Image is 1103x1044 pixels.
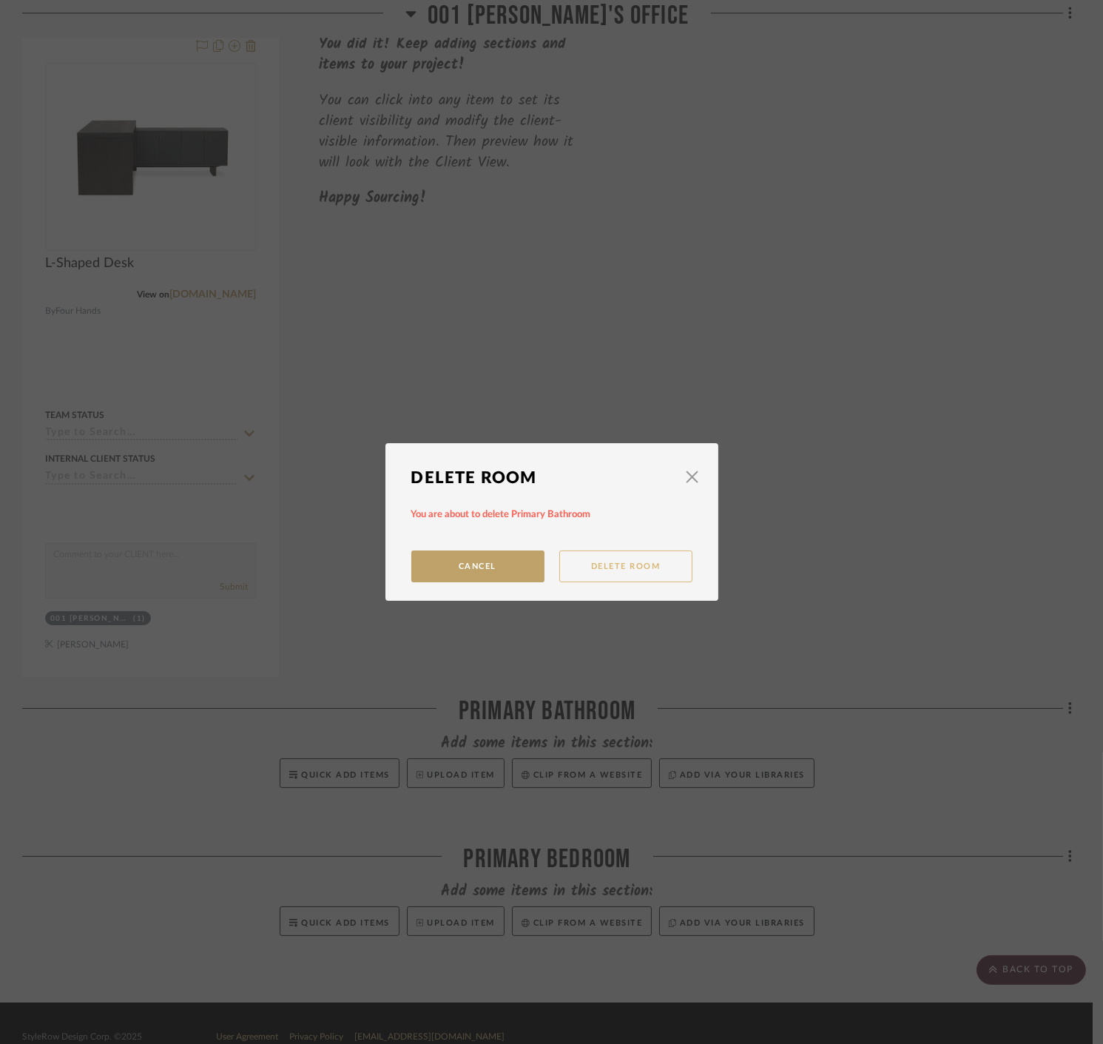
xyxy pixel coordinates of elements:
[411,462,678,494] div: Delete Room
[559,550,692,582] button: Delete Room
[678,462,707,491] button: Close
[404,462,700,494] dialog-header: Delete Room
[404,509,670,521] div: You are about to delete Primary Bathroom
[411,550,544,582] button: Cancel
